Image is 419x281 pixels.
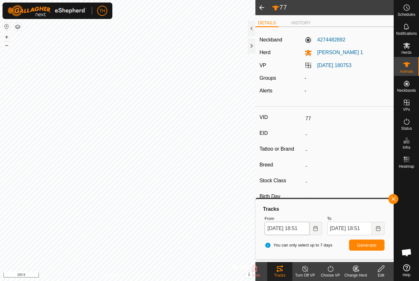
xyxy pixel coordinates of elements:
li: HISTORY [289,20,313,26]
div: Open chat [397,243,416,262]
button: i [246,271,253,278]
span: You can only select up to 7 days [265,242,332,248]
label: VP [260,63,266,68]
div: Choose VP [318,272,343,278]
span: Heatmap [399,165,414,168]
span: Status [401,127,412,130]
span: i [248,272,250,277]
span: [PERSON_NAME] 1 [312,50,363,55]
label: Alerts [260,88,272,93]
span: Animals [400,70,413,73]
button: Choose Date [310,222,322,235]
div: - [302,74,392,82]
div: Tracks [262,205,387,213]
button: + [3,33,10,41]
button: Choose Date [372,222,385,235]
h2: 77 [272,3,394,12]
a: [DATE] 180753 [317,63,351,68]
span: Notifications [396,32,417,35]
span: Neckbands [397,89,416,92]
a: Help [394,262,419,279]
a: Privacy Policy [103,273,127,278]
span: TH [99,8,105,14]
label: EID [260,129,303,137]
div: Tracks [267,272,292,278]
div: Change Herd [343,272,368,278]
li: DETAILS [255,20,278,27]
label: Expected Daily Weight Gain [260,261,303,276]
button: Map Layers [14,23,22,31]
label: Birth Day [260,192,303,201]
a: Contact Us [134,273,153,278]
span: Infra [403,146,410,149]
div: Edit [368,272,394,278]
label: Herd [260,50,271,55]
span: Generate [357,243,377,248]
span: Schedules [397,13,415,16]
button: – [3,41,10,49]
span: Help [403,273,410,277]
label: From [265,215,322,222]
label: Groups [260,75,276,81]
label: VID [260,113,303,122]
label: 4274482892 [304,36,345,44]
label: Neckband [260,36,282,44]
div: Turn Off VP [292,272,318,278]
label: To [327,215,385,222]
button: Generate [349,240,385,251]
label: Stock Class [260,177,303,185]
span: Herds [401,51,411,54]
span: VPs [403,108,410,111]
div: - [302,87,392,95]
button: Reset Map [3,23,10,30]
label: Tattoo or Brand [260,145,303,153]
label: Breed [260,161,303,169]
img: Gallagher Logo [8,5,87,16]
